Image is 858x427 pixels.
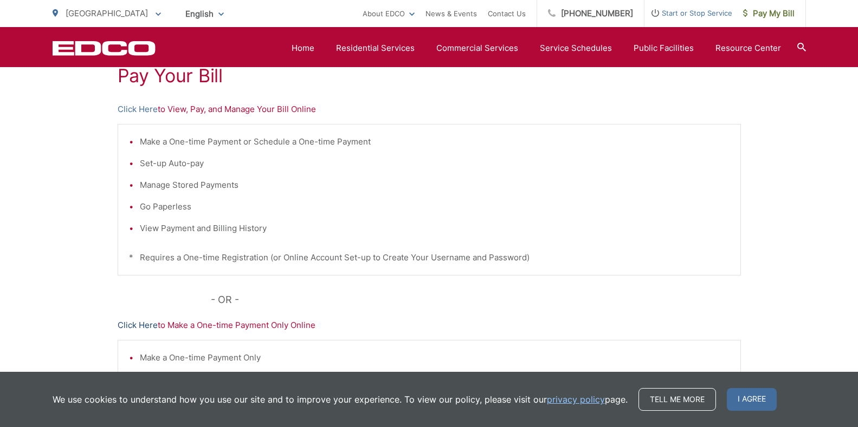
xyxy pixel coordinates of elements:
span: I agree [727,388,777,411]
a: Public Facilities [634,42,694,55]
a: Resource Center [715,42,781,55]
li: Make a One-time Payment or Schedule a One-time Payment [140,135,730,148]
span: English [177,4,232,23]
a: EDCD logo. Return to the homepage. [53,41,156,56]
h1: Pay Your Bill [118,65,741,87]
p: We use cookies to understand how you use our site and to improve your experience. To view our pol... [53,393,628,406]
span: [GEOGRAPHIC_DATA] [66,8,148,18]
li: Manage Stored Payments [140,179,730,192]
a: About EDCO [363,7,415,20]
p: to Make a One-time Payment Only Online [118,319,741,332]
p: * Requires a One-time Registration (or Online Account Set-up to Create Your Username and Password) [129,251,730,264]
a: Contact Us [488,7,526,20]
li: Make a One-time Payment Only [140,351,730,364]
a: Click Here [118,103,158,116]
span: Pay My Bill [743,7,795,20]
a: Service Schedules [540,42,612,55]
a: Click Here [118,319,158,332]
a: Home [292,42,314,55]
li: Set-up Auto-pay [140,157,730,170]
a: Residential Services [336,42,415,55]
a: Tell me more [638,388,716,411]
a: privacy policy [547,393,605,406]
li: View Payment and Billing History [140,222,730,235]
a: News & Events [425,7,477,20]
a: Commercial Services [436,42,518,55]
p: to View, Pay, and Manage Your Bill Online [118,103,741,116]
li: Go Paperless [140,200,730,213]
p: - OR - [211,292,741,308]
